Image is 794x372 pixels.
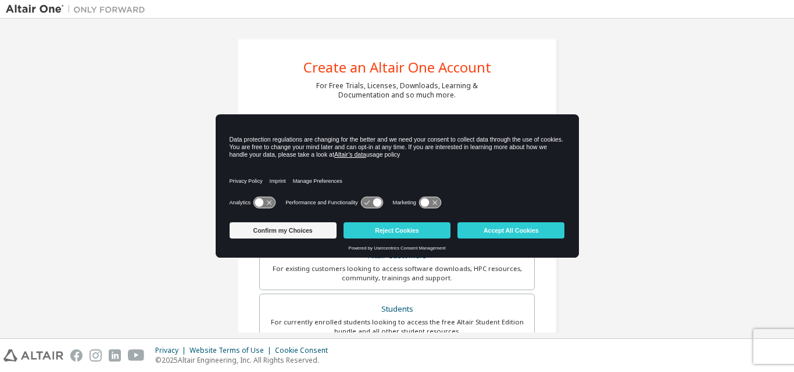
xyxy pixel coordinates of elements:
div: For Free Trials, Licenses, Downloads, Learning & Documentation and so much more. [316,81,478,100]
img: altair_logo.svg [3,349,63,362]
p: © 2025 Altair Engineering, Inc. All Rights Reserved. [155,355,335,365]
img: youtube.svg [128,349,145,362]
div: Website Terms of Use [189,346,275,355]
div: Privacy [155,346,189,355]
img: Altair One [6,3,151,15]
div: Create an Altair One Account [303,60,491,74]
div: For existing customers looking to access software downloads, HPC resources, community, trainings ... [267,264,527,283]
div: For currently enrolled students looking to access the free Altair Student Edition bundle and all ... [267,317,527,336]
img: instagram.svg [90,349,102,362]
img: linkedin.svg [109,349,121,362]
img: facebook.svg [70,349,83,362]
div: Cookie Consent [275,346,335,355]
div: Students [267,301,527,317]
